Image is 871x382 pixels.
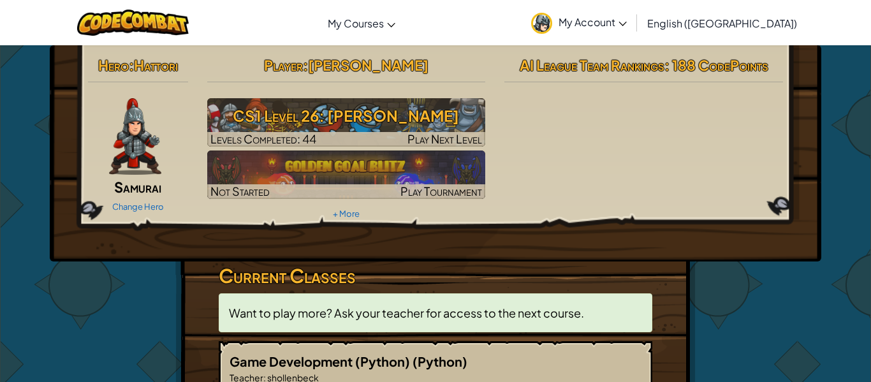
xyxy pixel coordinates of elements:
span: : [129,56,134,74]
img: CS1 Level 26: Wakka Maul [207,98,486,147]
a: + More [333,209,360,219]
span: Levels Completed: 44 [210,131,316,146]
span: Play Tournament [400,184,482,198]
span: Game Development (Python) [230,353,413,369]
span: English ([GEOGRAPHIC_DATA]) [647,17,797,30]
a: Not StartedPlay Tournament [207,151,486,199]
span: Hero [98,56,129,74]
img: avatar [531,13,552,34]
span: Want to play more? Ask your teacher for access to the next course. [229,305,584,320]
span: AI League Team Rankings [520,56,664,74]
img: samurai.pose.png [109,98,161,175]
span: : 188 CodePoints [664,56,768,74]
span: Player [264,56,303,74]
span: [PERSON_NAME] [308,56,428,74]
span: My Courses [328,17,384,30]
span: Not Started [210,184,270,198]
a: My Account [525,3,633,43]
img: Golden Goal [207,151,486,199]
h3: CS1 Level 26: [PERSON_NAME] [207,101,486,130]
span: Samurai [114,178,161,196]
span: (Python) [413,353,467,369]
a: My Courses [321,6,402,40]
span: Hattori [134,56,178,74]
a: Change Hero [112,202,164,212]
a: Play Next Level [207,98,486,147]
h3: Current Classes [219,261,652,290]
span: My Account [559,15,627,29]
span: : [303,56,308,74]
a: English ([GEOGRAPHIC_DATA]) [641,6,803,40]
span: Play Next Level [407,131,482,146]
img: CodeCombat logo [77,10,189,36]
